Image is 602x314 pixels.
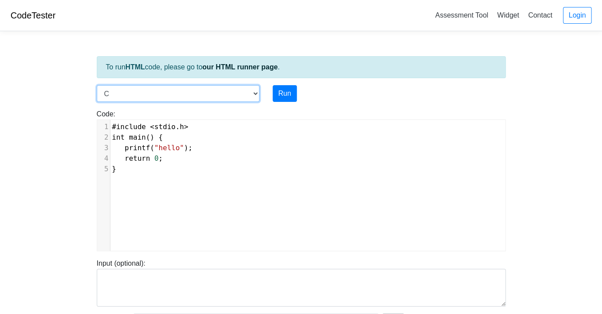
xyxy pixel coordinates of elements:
span: > [184,123,188,131]
span: return [124,154,150,162]
span: . [112,123,188,131]
div: Input (optional): [90,258,512,307]
span: () { [112,133,163,141]
a: Widget [493,8,522,22]
span: main [129,133,146,141]
div: 4 [97,153,110,164]
button: Run [273,85,297,102]
span: printf [124,144,150,152]
span: stdio [154,123,175,131]
div: To run code, please go to . [97,56,506,78]
span: ( ); [112,144,193,152]
span: int [112,133,125,141]
div: Code: [90,109,512,251]
a: CodeTester [11,11,55,20]
div: 5 [97,164,110,174]
div: 2 [97,132,110,143]
div: 1 [97,122,110,132]
strong: HTML [125,63,145,71]
span: ; [112,154,163,162]
span: 0 [154,154,159,162]
a: Login [563,7,591,24]
a: our HTML runner page [202,63,277,71]
span: h [180,123,184,131]
span: < [150,123,154,131]
span: "hello" [154,144,184,152]
div: 3 [97,143,110,153]
span: } [112,165,117,173]
a: Assessment Tool [431,8,492,22]
a: Contact [525,8,556,22]
span: #include [112,123,146,131]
